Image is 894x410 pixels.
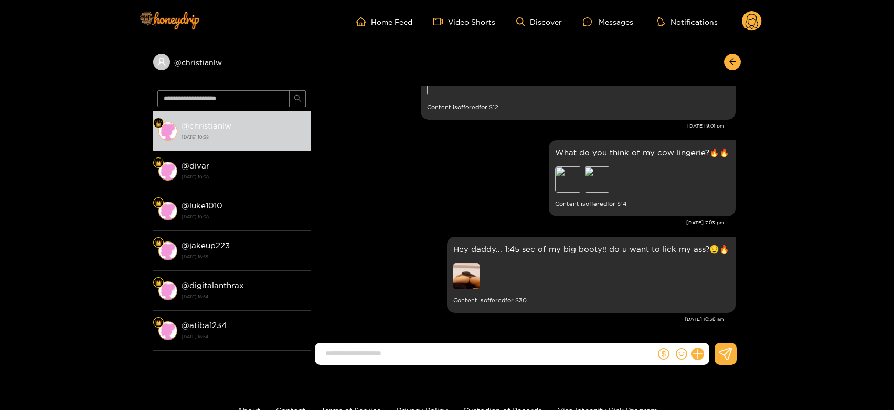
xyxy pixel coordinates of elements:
small: Content is offered for $ 30 [453,295,729,307]
img: Fan Level [155,320,162,326]
strong: [DATE] 16:55 [182,252,305,261]
img: conversation [158,202,177,220]
strong: [DATE] 10:38 [182,172,305,182]
div: Aug. 25, 10:38 am [447,237,736,313]
a: Video Shorts [433,17,495,26]
small: Content is offered for $ 14 [555,198,729,210]
strong: [DATE] 16:54 [182,332,305,341]
strong: [DATE] 10:38 [182,132,305,142]
img: conversation [158,162,177,181]
button: Notifications [654,16,721,27]
a: Home Feed [356,17,412,26]
div: [DATE] 10:38 am [316,316,725,323]
strong: [DATE] 10:38 [182,212,305,222]
button: arrow-left [724,54,741,70]
img: Fan Level [155,160,162,166]
strong: [DATE] 16:54 [182,292,305,301]
span: video-camera [433,17,448,26]
strong: @ luke1010 [182,201,222,210]
img: Fan Level [155,120,162,127]
div: @christianlw [153,54,311,70]
span: dollar [658,348,669,360]
span: home [356,17,371,26]
img: Fan Level [155,280,162,286]
div: Messages [583,16,633,28]
img: Fan Level [155,240,162,246]
button: dollar [656,346,672,362]
p: What do you think of my cow lingerie?🔥🔥 [555,146,729,159]
a: Discover [516,17,562,26]
img: conversation [158,122,177,141]
span: smile [676,348,687,360]
div: Aug. 24, 7:03 pm [549,140,736,216]
img: conversation [158,241,177,260]
small: Content is offered for $ 12 [427,101,729,113]
strong: @ jakeup223 [182,241,230,250]
span: arrow-left [729,58,737,67]
strong: @ christianlw [182,121,231,130]
strong: @ atiba1234 [182,321,227,330]
img: preview [453,263,480,289]
img: conversation [158,321,177,340]
span: user [157,57,166,67]
div: [DATE] 7:03 pm [316,219,725,226]
p: Hey daddy... 1:45 sec of my big booty!! do u want to lick my ass?😏🔥 [453,243,729,255]
img: Fan Level [155,200,162,206]
strong: @ digitalanthrax [182,281,244,290]
span: search [294,94,302,103]
div: [DATE] 9:01 pm [316,122,725,130]
img: conversation [158,281,177,300]
strong: @ divar [182,161,209,170]
button: search [289,90,306,107]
